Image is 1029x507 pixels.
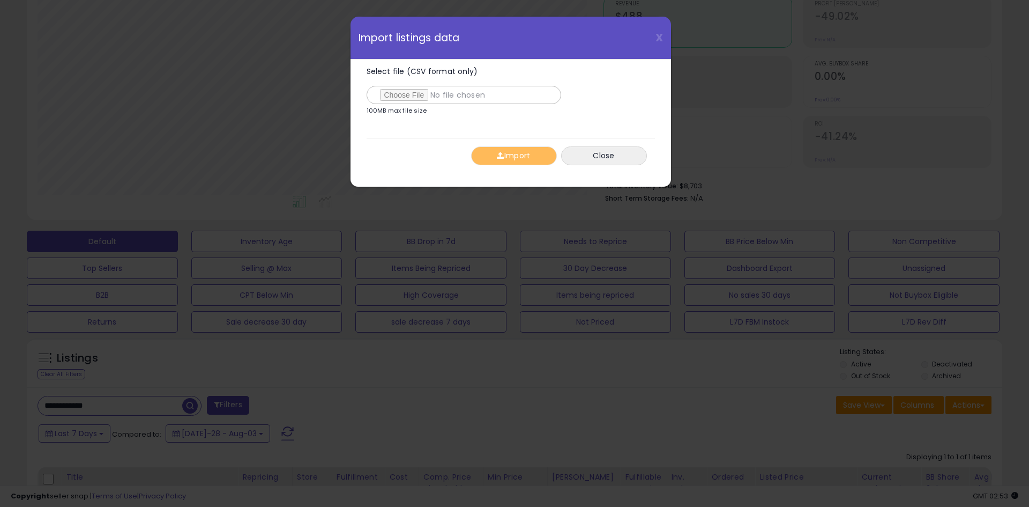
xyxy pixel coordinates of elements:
span: X [655,30,663,45]
p: 100MB max file size [367,108,427,114]
span: Select file (CSV format only) [367,66,478,77]
span: Import listings data [359,33,460,43]
button: Import [471,146,557,165]
button: Close [561,146,647,165]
